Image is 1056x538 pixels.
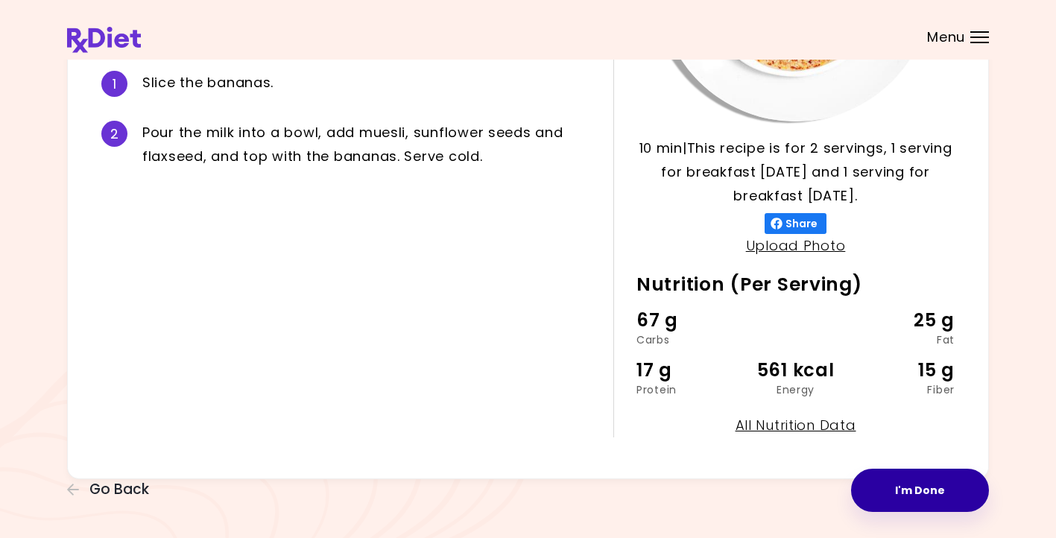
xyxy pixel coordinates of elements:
p: 10 min | This recipe is for 2 servings, 1 serving for breakfast [DATE] and 1 serving for breakfas... [636,136,955,208]
div: 2 [101,121,127,147]
div: 67 g [636,306,742,335]
button: Go Back [67,481,156,498]
span: Menu [927,31,965,44]
a: All Nutrition Data [736,416,856,434]
div: 1 [101,71,127,97]
div: P o u r t h e m i l k i n t o a b o w l , a d d m u e s l i , s u n f l o w e r s e e d s a n d f... [142,121,591,168]
span: Go Back [89,481,149,498]
div: Protein [636,384,742,395]
div: Carbs [636,335,742,345]
div: S l i c e t h e b a n a n a s . [142,71,591,97]
a: Upload Photo [746,236,846,255]
div: 561 kcal [742,356,848,384]
div: 15 g [849,356,955,384]
button: I'm Done [851,469,989,512]
img: RxDiet [67,27,141,53]
button: Share [765,213,826,234]
div: Fiber [849,384,955,395]
h2: Nutrition (Per Serving) [636,273,955,297]
div: 17 g [636,356,742,384]
span: Share [782,218,821,230]
div: 25 g [849,306,955,335]
div: Energy [742,384,848,395]
div: Fat [849,335,955,345]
